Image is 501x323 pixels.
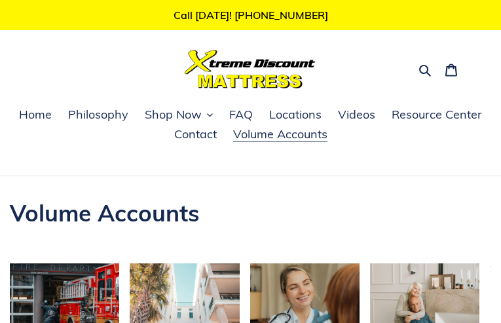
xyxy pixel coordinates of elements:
[263,105,328,125] a: Locations
[19,107,52,123] span: Home
[145,107,202,123] span: Shop Now
[168,125,223,145] a: Contact
[227,125,334,145] a: Volume Accounts
[62,105,135,125] a: Philosophy
[338,107,375,123] span: Videos
[68,107,128,123] span: Philosophy
[223,105,259,125] a: FAQ
[174,126,217,142] span: Contact
[385,105,489,125] a: Resource Center
[392,107,482,123] span: Resource Center
[229,107,253,123] span: FAQ
[233,126,327,142] span: Volume Accounts
[331,105,382,125] a: Videos
[10,199,491,227] h1: Volume Accounts
[185,50,316,88] img: Xtreme Discount Mattress
[269,107,322,123] span: Locations
[12,105,58,125] a: Home
[138,105,219,125] button: Shop Now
